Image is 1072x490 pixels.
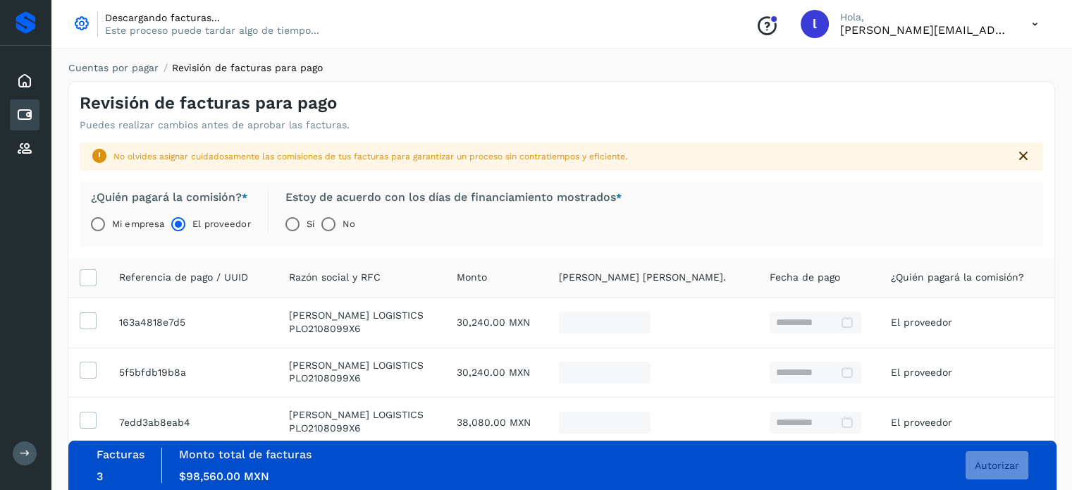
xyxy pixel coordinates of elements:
td: 30,240.00 MXN [445,298,548,348]
label: Facturas [97,448,144,461]
span: Razón social y RFC [289,270,381,285]
h4: Revisión de facturas para pago [80,93,337,114]
span: Referencia de pago / UUID [119,270,248,285]
span: PLO2108099X6 [289,323,361,334]
span: 79e4f0d4-7ba8-4399-837e-7edd3ab8eab4 [119,417,190,428]
label: ¿Quién pagará la comisión? [91,190,251,204]
span: Autorizar [975,460,1019,470]
button: Autorizar [966,451,1028,479]
span: b65d271f-b8ce-4d23-a5c7-163a4818e7d5 [119,317,185,328]
p: Este proceso puede tardar algo de tiempo... [105,24,319,37]
span: Monto [457,270,487,285]
span: cdd22641-f9ed-4627-bf47-5f5bfdb19b8a [119,367,186,378]
span: El proveedor [891,417,952,428]
td: 30,240.00 MXN [445,348,548,398]
label: Monto total de facturas [179,448,312,461]
span: PLO2108099X6 [289,422,361,434]
p: laura.cabrera@seacargo.com [840,23,1009,37]
span: 3 [97,470,103,483]
label: Sí [307,210,314,238]
td: 38,080.00 MXN [445,398,548,448]
span: $98,560.00 MXN [179,470,269,483]
label: El proveedor [192,210,250,238]
div: Cuentas por pagar [10,99,39,130]
label: Estoy de acuerdo con los días de financiamiento mostrados [285,190,622,204]
label: Mi empresa [112,210,164,238]
p: Descargando facturas... [105,11,319,24]
span: El proveedor [891,317,952,328]
span: El proveedor [891,367,952,378]
label: No [343,210,355,238]
a: Cuentas por pagar [68,62,159,73]
p: Puedes realizar cambios antes de aprobar las facturas. [80,119,350,131]
span: PLO2108099X6 [289,372,361,384]
p: PADO LOGISTICS [289,360,433,372]
div: No olvides asignar cuidadosamente las comisiones de tus facturas para garantizar un proceso sin c... [113,150,1004,163]
p: Hola, [840,11,1009,23]
div: Proveedores [10,133,39,164]
p: PADO LOGISTICS [289,310,433,321]
p: PADO LOGISTICS [289,409,433,421]
div: Inicio [10,66,39,97]
span: Revisión de facturas para pago [172,62,323,73]
span: [PERSON_NAME] [PERSON_NAME]. [559,270,726,285]
nav: breadcrumb [68,61,1055,75]
span: ¿Quién pagará la comisión? [891,270,1024,285]
span: Fecha de pago [770,270,840,285]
